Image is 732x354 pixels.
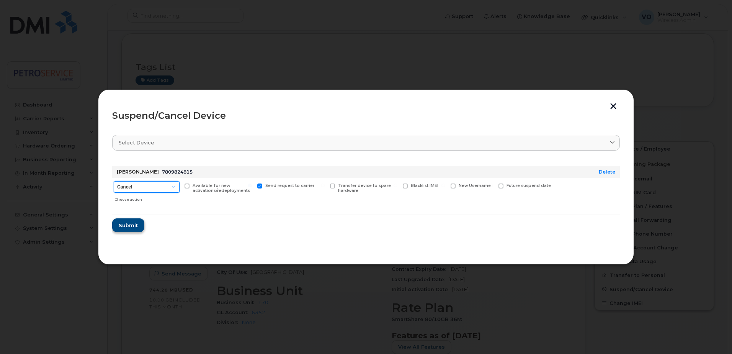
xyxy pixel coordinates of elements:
[489,184,493,187] input: Future suspend date
[394,184,397,187] input: Blacklist IMEI
[119,139,154,146] span: Select device
[265,183,314,188] span: Send request to carrier
[459,183,491,188] span: New Username
[441,184,445,187] input: New Username
[507,183,551,188] span: Future suspend date
[112,135,620,151] a: Select device
[112,218,144,232] button: Submit
[162,169,193,175] span: 7809824815
[193,183,250,193] span: Available for new activations/redeployments
[112,111,620,120] div: Suspend/Cancel Device
[338,183,391,193] span: Transfer device to spare hardware
[119,222,138,229] span: Submit
[175,184,179,187] input: Available for new activations/redeployments
[599,169,615,175] a: Delete
[117,169,159,175] strong: [PERSON_NAME]
[321,184,325,187] input: Transfer device to spare hardware
[114,193,180,203] div: Choose action
[411,183,438,188] span: Blacklist IMEI
[248,184,252,187] input: Send request to carrier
